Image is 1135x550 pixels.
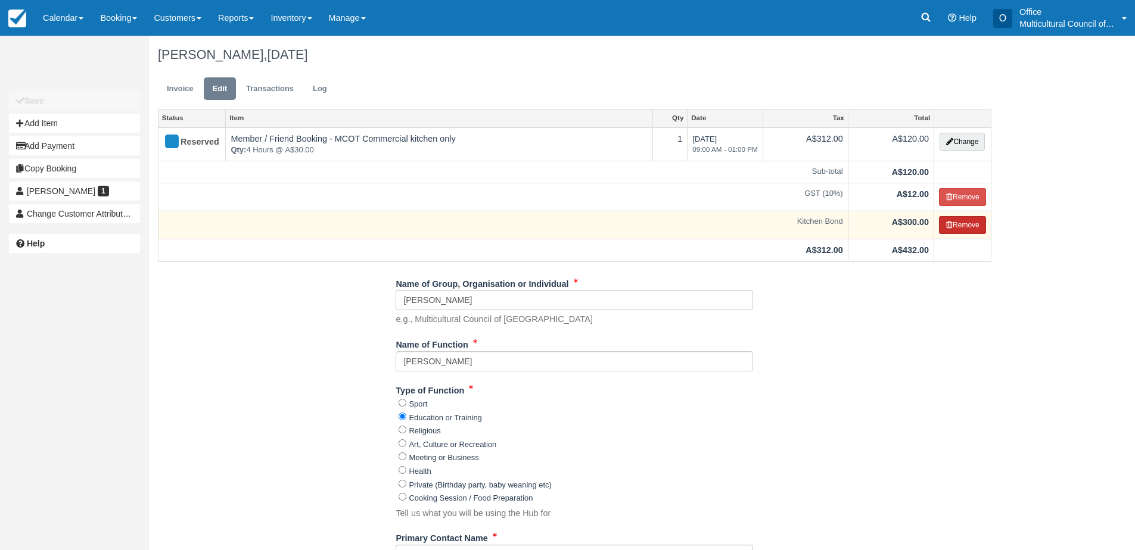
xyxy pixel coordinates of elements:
p: e.g., Multicultural Council of [GEOGRAPHIC_DATA] [396,313,593,326]
label: Sport [409,399,427,408]
em: Kitchen Bond [163,216,843,227]
label: Health [409,467,431,476]
span: Help [959,13,977,23]
a: Invoice [158,77,203,101]
a: Log [304,77,336,101]
strong: A$120.00 [892,167,929,177]
label: Cooking Session / Food Preparation [409,493,533,502]
td: Member / Friend Booking - MCOT Commercial kitchen only [226,127,653,161]
td: 1 [652,127,687,161]
strong: Qty [231,145,246,154]
td: A$120.00 [848,127,934,161]
em: 4 Hours @ A$30.00 [231,145,648,156]
span: [PERSON_NAME] [27,186,95,196]
button: Add Item [9,114,140,133]
em: 09:00 AM - 01:00 PM [692,145,758,155]
span: 1 [98,186,109,196]
a: Help [9,234,140,253]
a: Date [688,110,763,126]
a: Tax [763,110,848,126]
span: Change Customer Attribution [27,209,134,218]
strong: A$300.00 [892,217,929,227]
b: Help [27,239,45,248]
p: Office [1019,6,1115,18]
a: [PERSON_NAME] 1 [9,182,140,201]
label: Art, Culture or Recreation [409,440,496,449]
button: Change Customer Attribution [9,204,140,223]
a: Item [226,110,652,126]
strong: A$12.00 [897,189,929,199]
div: O [993,9,1012,28]
a: Total [848,110,934,126]
a: Edit [204,77,236,101]
label: Religious [409,426,440,435]
button: Remove [939,216,986,234]
p: Tell us what you will be using the Hub for [396,507,551,520]
em: GST (10%) [163,188,843,199]
button: Save [9,91,140,110]
td: A$312.00 [763,127,848,161]
label: Education or Training [409,413,481,422]
a: Status [158,110,225,126]
a: Qty [653,110,687,126]
label: Name of Group, Organisation or Individual [396,274,568,290]
label: Meeting or Business [409,453,478,462]
label: Private (Birthday party, baby weaning etc) [409,480,552,489]
em: Sub-total [163,166,843,177]
span: [DATE] [692,135,758,155]
label: Name of Function [396,335,468,351]
button: Remove [939,188,986,206]
button: Copy Booking [9,159,140,178]
i: Help [948,14,956,22]
label: Type of Function [396,380,464,397]
b: Save [24,96,44,105]
a: Transactions [237,77,303,101]
strong: A$432.00 [892,245,929,255]
strong: A$312.00 [806,245,842,255]
img: checkfront-main-nav-mini-logo.png [8,10,26,27]
h1: [PERSON_NAME], [158,48,991,62]
p: Multicultural Council of [GEOGRAPHIC_DATA] [1019,18,1115,30]
button: Add Payment [9,136,140,155]
div: Reserved [163,133,210,152]
button: Change [940,133,985,151]
label: Primary Contact Name [396,528,487,545]
span: [DATE] [267,47,307,62]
